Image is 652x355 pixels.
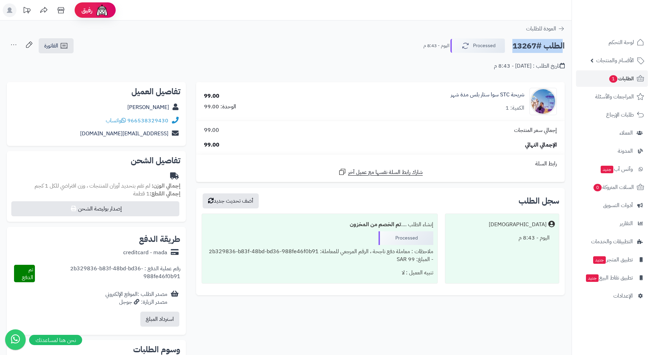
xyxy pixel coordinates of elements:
div: إنشاء الطلب .... [206,218,433,231]
a: العودة للطلبات [526,25,565,33]
span: الإجمالي النهائي [525,141,557,149]
button: استرداد المبلغ [140,312,179,327]
button: Processed [450,39,505,53]
h2: طريقة الدفع [139,235,180,243]
a: الفاتورة [39,38,74,53]
small: 1 قطعة [133,190,180,198]
span: التطبيقات والخدمات [591,237,633,246]
a: واتساب [106,117,126,125]
button: إصدار بوليصة الشحن [11,201,179,216]
a: طلبات الإرجاع [576,107,648,123]
button: أضف تحديث جديد [203,193,259,208]
span: العملاء [619,128,633,138]
div: رابط السلة [199,160,562,168]
span: المراجعات والأسئلة [595,92,634,101]
a: شارك رابط السلة نفسها مع عميل آخر [338,168,423,176]
div: تاريخ الطلب : [DATE] - 8:43 م [494,62,565,70]
h2: تفاصيل العميل [12,87,180,96]
span: جديد [601,166,613,173]
img: logo-2.png [605,19,645,33]
span: المدونة [618,146,633,156]
span: لوحة التحكم [609,38,634,47]
span: تم الدفع [22,265,33,282]
span: تطبيق المتجر [592,255,633,264]
a: شريحة STC سوا ستار بلس مدة شهر [451,91,524,99]
b: تم الخصم من المخزون [350,220,401,229]
a: العملاء [576,125,648,141]
span: التقارير [620,219,633,228]
a: تطبيق نقاط البيعجديد [576,270,648,286]
span: 99.00 [204,126,219,134]
a: تطبيق المتجرجديد [576,251,648,268]
a: التقارير [576,215,648,232]
span: أدوات التسويق [603,201,633,210]
div: creditcard - mada [123,249,167,257]
img: 1742498773-5971990908436073199-90x90.jpg [530,88,557,115]
span: لم تقم بتحديد أوزان للمنتجات ، وزن افتراضي للكل 1 كجم [35,182,150,190]
div: اليوم - 8:43 م [449,231,555,245]
img: ai-face.png [95,3,109,17]
span: إجمالي سعر المنتجات [514,126,557,134]
a: لوحة التحكم [576,34,648,51]
a: تحديثات المنصة [18,3,35,19]
span: جديد [593,256,606,264]
span: الأقسام والمنتجات [596,56,634,65]
h2: الطلب #13267 [512,39,565,53]
span: العودة للطلبات [526,25,556,33]
a: السلات المتروكة0 [576,179,648,195]
div: تنبيه العميل : لا [206,266,433,279]
div: ملاحظات : معاملة دفع ناجحة ، الرقم المرجعي للمعاملة: 2b329836-b83f-48bd-bd36-988fe46f0b91 - المبل... [206,245,433,266]
a: المراجعات والأسئلة [576,88,648,105]
span: تطبيق نقاط البيع [585,273,633,283]
a: الطلبات1 [576,70,648,87]
span: جديد [586,274,599,282]
span: رفيق [81,6,92,14]
a: أدوات التسويق [576,197,648,214]
a: الإعدادات [576,288,648,304]
a: وآتس آبجديد [576,161,648,177]
a: المدونة [576,143,648,159]
span: شارك رابط السلة نفسها مع عميل آخر [348,168,423,176]
div: Processed [379,231,433,245]
span: 1 [609,75,617,83]
h2: تفاصيل الشحن [12,156,180,165]
h2: وسوم الطلبات [12,345,180,354]
div: 99.00 [204,92,219,100]
div: الكمية: 1 [506,104,524,112]
span: وآتس آب [600,164,633,174]
h3: سجل الطلب [519,197,559,205]
a: [PERSON_NAME] [127,103,169,111]
strong: إجمالي الوزن: [152,182,180,190]
span: طلبات الإرجاع [606,110,634,120]
a: [EMAIL_ADDRESS][DOMAIN_NAME] [80,129,168,138]
div: مصدر الزيارة: جوجل [105,298,167,306]
span: الفاتورة [44,42,58,50]
div: [DEMOGRAPHIC_DATA] [489,221,547,229]
strong: إجمالي القطع: [150,190,180,198]
span: 0 [593,184,602,191]
a: 966538329430 [127,117,168,125]
div: رقم عملية الدفع : 2b329836-b83f-48bd-bd36-988fe46f0b91 [35,265,181,283]
span: الإعدادات [613,291,633,301]
div: مصدر الطلب :الموقع الإلكتروني [105,290,167,306]
span: 99.00 [204,141,219,149]
span: الطلبات [609,74,634,83]
small: اليوم - 8:43 م [423,42,449,49]
a: التطبيقات والخدمات [576,233,648,250]
div: الوحدة: 99.00 [204,103,236,111]
span: السلات المتروكة [593,182,634,192]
